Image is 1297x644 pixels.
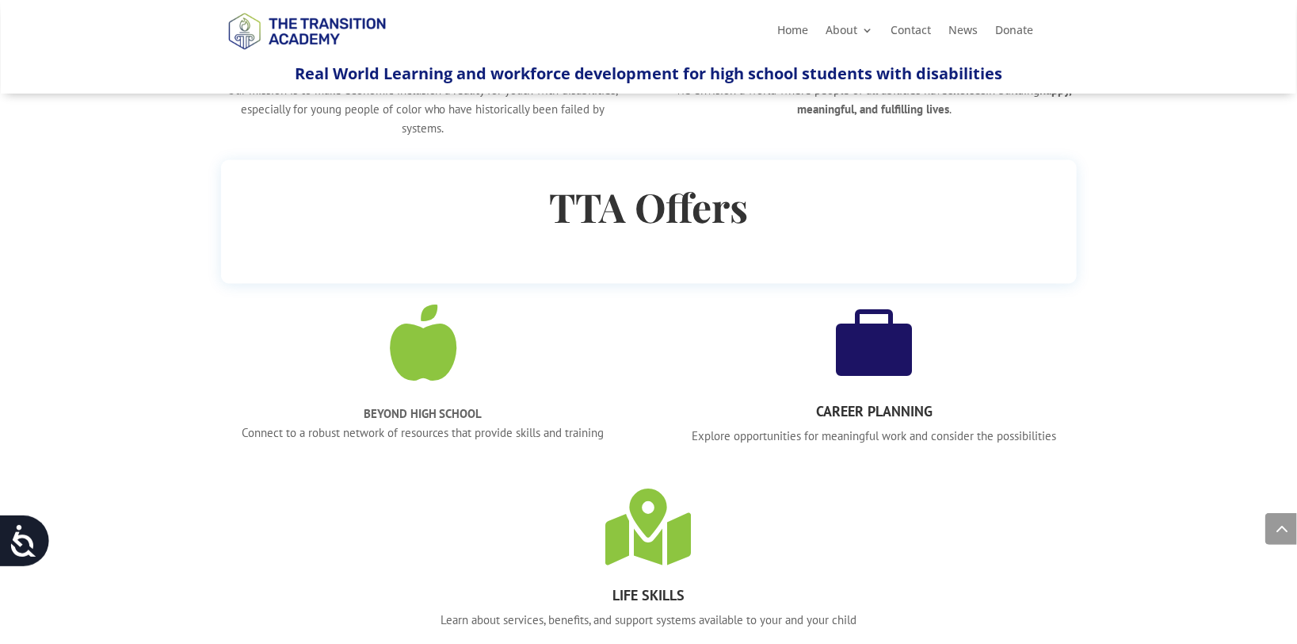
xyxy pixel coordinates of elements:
[606,489,692,565] span: 
[253,182,1045,241] h2: TTA Offers
[816,403,933,421] strong: CAREER PLANNING
[221,47,392,62] a: Logo-Noticias
[390,305,456,381] span: 
[221,2,392,59] img: TTA Brand_TTA Primary Logo_Horizontal_Light BG
[778,25,809,42] a: Home
[996,25,1034,42] a: Donate
[612,587,685,605] strong: LIFE SKILLS
[949,25,978,42] a: News
[295,63,1003,84] span: Real World Learning and workforce development for high school students with disabilities
[441,613,856,628] span: Learn about services, benefits, and support systems available to your and your child
[221,405,625,443] p: Connect to a robust network of resources that provide skills and training
[672,82,1076,120] p: We envision a world where people of all abilities have in building .
[221,82,625,138] p: Our mission is to make economic inclusion a reality for youth with disabilities, especially for y...
[692,429,1056,444] span: Explore opportunities for meaningful work and consider the possibilities
[836,305,912,381] span: 
[364,407,483,422] strong: BEYOND HIGH SCHOOL
[826,25,874,42] a: About
[891,25,932,42] a: Contact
